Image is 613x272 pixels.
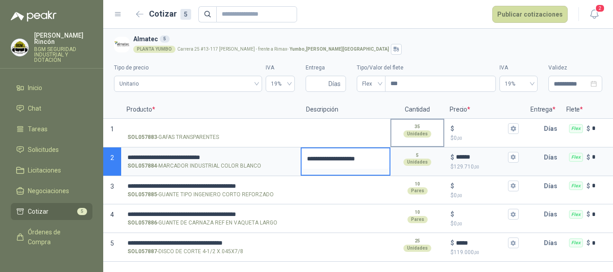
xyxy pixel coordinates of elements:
[403,130,431,138] div: Unidades
[508,152,519,163] button: $$129.710,00
[569,153,583,162] div: Flex
[456,154,506,160] input: $$129.710,00
[28,104,41,113] span: Chat
[110,240,114,247] span: 5
[586,6,602,22] button: 2
[457,193,462,198] span: ,00
[28,186,69,196] span: Negociaciones
[28,207,48,216] span: Cotizar
[508,123,519,134] button: $$0,00
[451,191,519,200] p: $
[454,192,462,199] span: 0
[587,238,590,248] p: $
[525,101,561,119] p: Entrega
[407,216,428,223] div: Pares
[127,219,277,227] p: - GUANTE DE CARNAZA REF EN VAQUETA LARGO
[110,211,114,218] span: 4
[11,79,92,96] a: Inicio
[28,227,84,247] span: Órdenes de Compra
[587,209,590,219] p: $
[499,64,538,72] label: IVA
[328,76,341,91] span: Días
[127,190,274,199] p: - GUANTE TIPO INGENIERO CORTO REFORZADO
[454,135,462,141] span: 0
[451,124,454,134] p: $
[415,209,420,216] p: 10
[160,35,170,43] div: 5
[416,152,419,159] p: 5
[127,125,294,132] input: SOL057883-GAFAS TRANSPARENTES
[415,123,420,130] p: 35
[456,240,506,246] input: $$119.000,00
[127,133,157,142] strong: SOL057883
[595,4,605,13] span: 2
[544,177,561,195] p: Días
[444,101,525,119] p: Precio
[456,182,506,189] input: $$0,00
[508,209,519,220] button: $$0,00
[127,183,294,190] input: SOL057885-GUANTE TIPO INGENIERO CORTO REFORZADO
[451,181,454,191] p: $
[34,47,92,63] p: BGM SEGURIDAD INDUSTRIAL Y DOTACIÓN
[177,47,389,52] p: Carrera 25 #13-117 [PERSON_NAME] - frente a Rimax -
[114,37,130,52] img: Company Logo
[127,247,243,256] p: - DISCO DE CORTE 4-1/2 X.045X7/8
[11,162,92,179] a: Licitaciones
[11,100,92,117] a: Chat
[474,250,479,255] span: ,00
[569,181,583,190] div: Flex
[28,165,61,175] span: Licitaciones
[492,6,568,23] button: Publicar cotizaciones
[28,83,42,93] span: Inicio
[451,209,454,219] p: $
[451,220,519,228] p: $
[127,162,261,170] p: - MARCADOR INDUSTRIAL COLOR BLANCO
[451,152,454,162] p: $
[121,101,301,119] p: Producto
[474,164,479,169] span: ,00
[454,164,479,170] span: 129.710
[114,64,262,72] label: Tipo de precio
[11,141,92,158] a: Solicitudes
[11,121,92,138] a: Tareas
[415,237,420,245] p: 25
[127,247,157,256] strong: SOL057887
[133,34,599,44] h3: Almatec
[34,32,92,45] p: [PERSON_NAME] Rincón
[587,124,590,134] p: $
[127,219,157,227] strong: SOL057886
[127,240,294,246] input: SOL057887-DISCO DE CORTE 4-1/2 X.045X7/8
[127,154,294,161] input: SOL057884-MARCADOR INDUSTRIAL COLOR BLANCO
[569,210,583,219] div: Flex
[457,221,462,226] span: ,00
[403,245,431,252] div: Unidades
[127,211,294,218] input: SOL057886-GUANTE DE CARNAZA REF EN VAQUETA LARGO
[362,77,380,91] span: Flex
[301,101,390,119] p: Descripción
[407,187,428,194] div: Pares
[544,234,561,252] p: Días
[548,64,602,72] label: Validez
[508,237,519,248] button: $$119.000,00
[271,77,289,91] span: 19%
[456,211,506,218] input: $$0,00
[451,163,519,171] p: $
[119,77,257,91] span: Unitario
[390,101,444,119] p: Cantidad
[544,120,561,138] p: Días
[110,154,114,161] span: 2
[266,64,295,72] label: IVA
[587,181,590,191] p: $
[110,125,114,133] span: 1
[11,203,92,220] a: Cotizar5
[415,181,420,188] p: 10
[77,208,87,215] span: 5
[451,134,519,142] p: $
[11,182,92,199] a: Negociaciones
[587,152,590,162] p: $
[289,47,389,52] strong: Yumbo , [PERSON_NAME][GEOGRAPHIC_DATA]
[403,159,431,166] div: Unidades
[544,205,561,223] p: Días
[28,124,48,134] span: Tareas
[569,124,583,133] div: Flex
